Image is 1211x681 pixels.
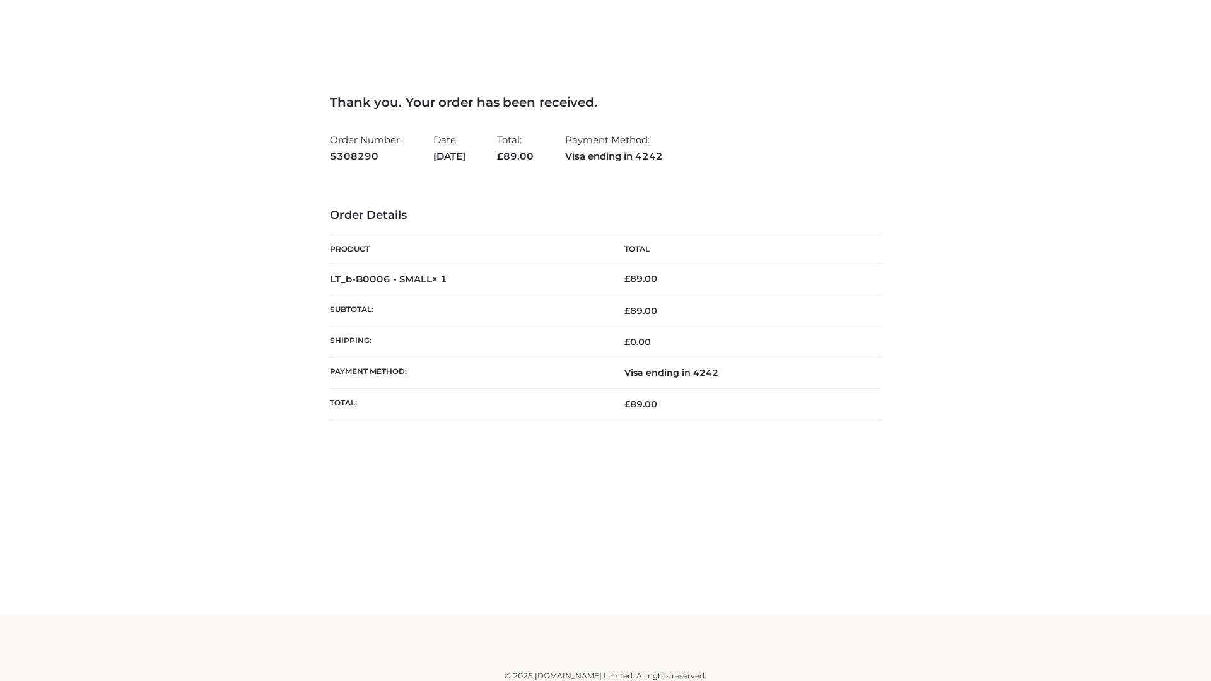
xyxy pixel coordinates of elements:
td: Visa ending in 4242 [605,358,881,388]
th: Total: [330,388,605,419]
li: Payment Method: [565,129,663,167]
span: £ [624,305,630,317]
li: Date: [433,129,465,167]
span: £ [624,273,630,284]
span: 89.00 [624,399,657,410]
th: Payment method: [330,358,605,388]
strong: 5308290 [330,148,402,165]
th: Subtotal: [330,295,605,326]
strong: × 1 [432,273,447,285]
th: Product [330,235,605,264]
span: 89.00 [624,305,657,317]
span: £ [624,399,630,410]
strong: Visa ending in 4242 [565,148,663,165]
bdi: 89.00 [624,273,657,284]
h3: Thank you. Your order has been received. [330,95,881,110]
th: Shipping: [330,327,605,358]
li: Total: [497,129,534,167]
strong: [DATE] [433,148,465,165]
strong: LT_b-B0006 - SMALL [330,273,447,285]
li: Order Number: [330,129,402,167]
bdi: 0.00 [624,336,651,347]
h3: Order Details [330,209,881,223]
span: £ [497,150,503,162]
th: Total [605,235,881,264]
span: 89.00 [497,150,534,162]
span: £ [624,336,630,347]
